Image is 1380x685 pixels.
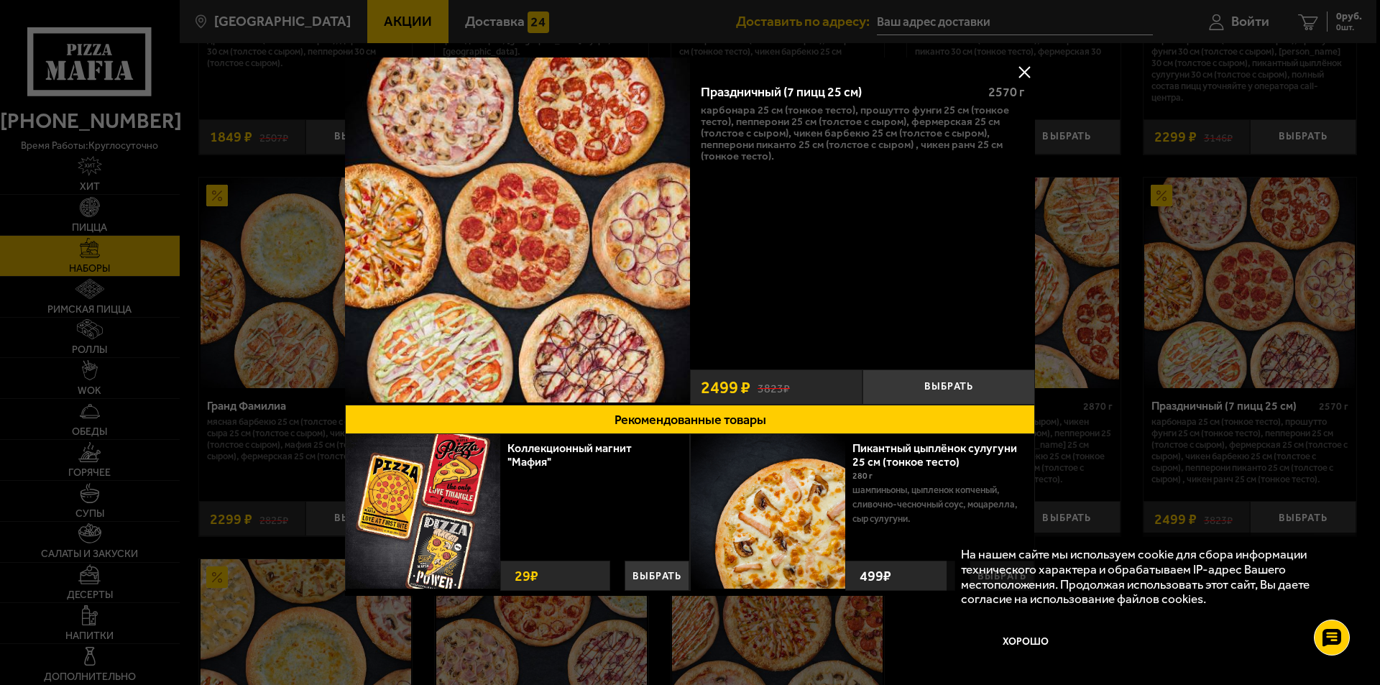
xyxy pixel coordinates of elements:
[701,85,976,101] div: Праздничный (7 пицц 25 см)
[345,58,690,405] a: Праздничный (7 пицц 25 см)
[961,547,1338,607] p: На нашем сайте мы используем cookie для сбора информации технического характера и обрабатываем IP...
[852,441,1017,469] a: Пикантный цыплёнок сулугуни 25 см (тонкое тесто)
[507,441,632,469] a: Коллекционный магнит "Мафия"
[852,471,873,481] span: 280 г
[511,561,542,590] strong: 29 ₽
[862,369,1035,405] button: Выбрать
[701,379,750,396] span: 2499 ₽
[625,561,689,591] button: Выбрать
[345,405,1035,434] button: Рекомендованные товары
[345,58,690,403] img: Праздничный (7 пицц 25 см)
[852,483,1023,526] p: шампиньоны, цыпленок копченый, сливочно-чесночный соус, моцарелла, сыр сулугуни.
[988,84,1024,100] span: 2570 г
[758,380,790,395] s: 3823 ₽
[856,561,895,590] strong: 499 ₽
[961,620,1090,663] button: Хорошо
[701,104,1024,162] p: Карбонара 25 см (тонкое тесто), Прошутто Фунги 25 см (тонкое тесто), Пепперони 25 см (толстое с с...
